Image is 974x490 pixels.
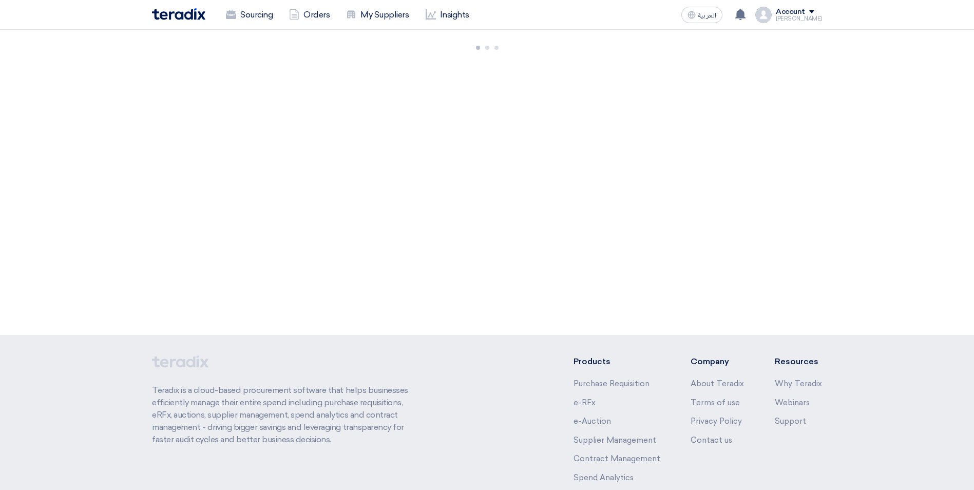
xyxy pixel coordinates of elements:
[218,4,281,26] a: Sourcing
[281,4,338,26] a: Orders
[417,4,478,26] a: Insights
[691,379,744,388] a: About Teradix
[574,417,611,426] a: e-Auction
[574,436,656,445] a: Supplier Management
[775,398,810,407] a: Webinars
[776,16,822,22] div: [PERSON_NAME]
[775,379,822,388] a: Why Teradix
[152,8,205,20] img: Teradix logo
[574,454,660,463] a: Contract Management
[775,355,822,368] li: Resources
[574,473,634,482] a: Spend Analytics
[691,398,740,407] a: Terms of use
[775,417,806,426] a: Support
[152,384,420,446] p: Teradix is a cloud-based procurement software that helps businesses efficiently manage their enti...
[691,355,744,368] li: Company
[698,12,716,19] span: العربية
[776,8,805,16] div: Account
[338,4,417,26] a: My Suppliers
[574,379,650,388] a: Purchase Requisition
[755,7,772,23] img: profile_test.png
[691,417,742,426] a: Privacy Policy
[691,436,732,445] a: Contact us
[574,355,660,368] li: Products
[681,7,722,23] button: العربية
[574,398,596,407] a: e-RFx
